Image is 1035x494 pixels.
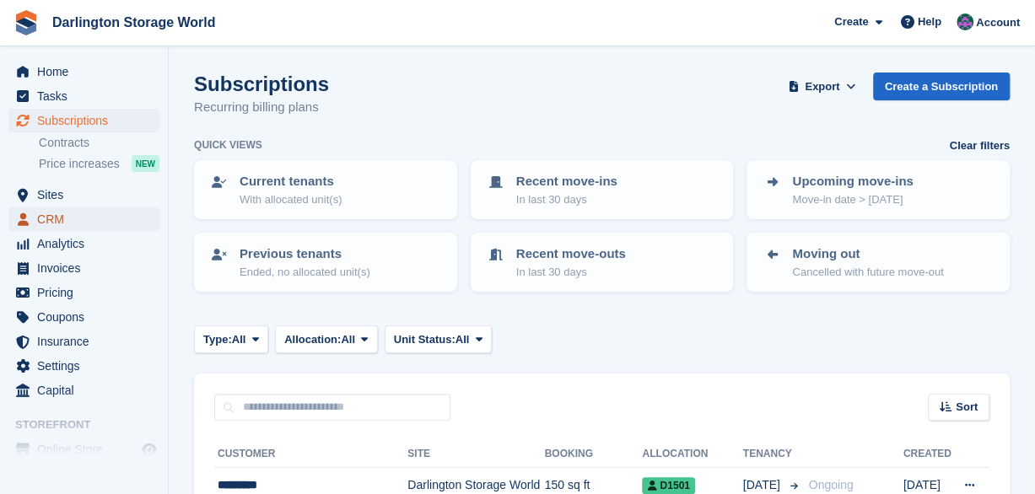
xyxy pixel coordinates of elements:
[8,281,159,304] a: menu
[918,13,941,30] span: Help
[37,438,138,461] span: Online Store
[8,60,159,83] a: menu
[132,155,159,172] div: NEW
[37,281,138,304] span: Pricing
[8,207,159,231] a: menu
[949,137,1010,154] a: Clear filters
[275,325,378,353] button: Allocation: All
[743,441,802,468] th: Tenancy
[516,264,626,281] p: In last 30 days
[37,330,138,353] span: Insurance
[196,162,456,217] a: Current tenants With allocated unit(s)
[194,72,329,95] h1: Subscriptions
[8,256,159,280] a: menu
[15,416,168,433] span: Storefront
[407,441,544,468] th: Site
[545,441,643,468] th: Booking
[472,234,732,290] a: Recent move-outs In last 30 days
[196,234,456,290] a: Previous tenants Ended, no allocated unit(s)
[8,232,159,255] a: menu
[214,441,407,468] th: Customer
[394,331,456,348] span: Unit Status:
[642,477,694,494] span: D1501
[642,441,742,468] th: Allocation
[37,84,138,108] span: Tasks
[792,191,913,208] p: Move-in date > [DATE]
[203,331,232,348] span: Type:
[37,207,138,231] span: CRM
[834,13,868,30] span: Create
[456,331,470,348] span: All
[8,183,159,207] a: menu
[792,172,913,191] p: Upcoming move-ins
[748,162,1008,217] a: Upcoming move-ins Move-in date > [DATE]
[385,325,492,353] button: Unit Status: All
[194,325,268,353] button: Type: All
[37,379,138,402] span: Capital
[46,8,222,36] a: Darlington Storage World
[8,305,159,329] a: menu
[194,137,262,153] h6: Quick views
[8,330,159,353] a: menu
[194,98,329,117] p: Recurring billing plans
[37,256,138,280] span: Invoices
[341,331,355,348] span: All
[240,264,370,281] p: Ended, no allocated unit(s)
[139,439,159,459] a: Preview store
[809,478,854,491] span: Ongoing
[8,438,159,461] a: menu
[748,234,1008,290] a: Moving out Cancelled with future move-out
[37,60,138,83] span: Home
[516,172,617,191] p: Recent move-ins
[37,354,138,378] span: Settings
[39,154,159,173] a: Price increases NEW
[240,191,342,208] p: With allocated unit(s)
[13,10,39,35] img: stora-icon-8386f47178a22dfd0bd8f6a31ec36ba5ce8667c1dd55bd0f319d3a0aa187defe.svg
[240,244,370,264] p: Previous tenants
[957,13,973,30] img: Janine Watson
[284,331,341,348] span: Allocation:
[37,109,138,132] span: Subscriptions
[873,72,1010,100] a: Create a Subscription
[232,331,246,348] span: All
[37,232,138,255] span: Analytics
[792,244,943,264] p: Moving out
[516,191,617,208] p: In last 30 days
[743,476,784,494] span: [DATE]
[785,72,860,100] button: Export
[39,135,159,151] a: Contracts
[8,354,159,378] a: menu
[240,172,342,191] p: Current tenants
[472,162,732,217] a: Recent move-ins In last 30 days
[37,305,138,329] span: Coupons
[976,14,1020,31] span: Account
[903,441,953,468] th: Created
[8,379,159,402] a: menu
[8,109,159,132] a: menu
[792,264,943,281] p: Cancelled with future move-out
[516,244,626,264] p: Recent move-outs
[8,84,159,108] a: menu
[37,183,138,207] span: Sites
[956,399,978,416] span: Sort
[805,78,839,95] span: Export
[39,156,120,172] span: Price increases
